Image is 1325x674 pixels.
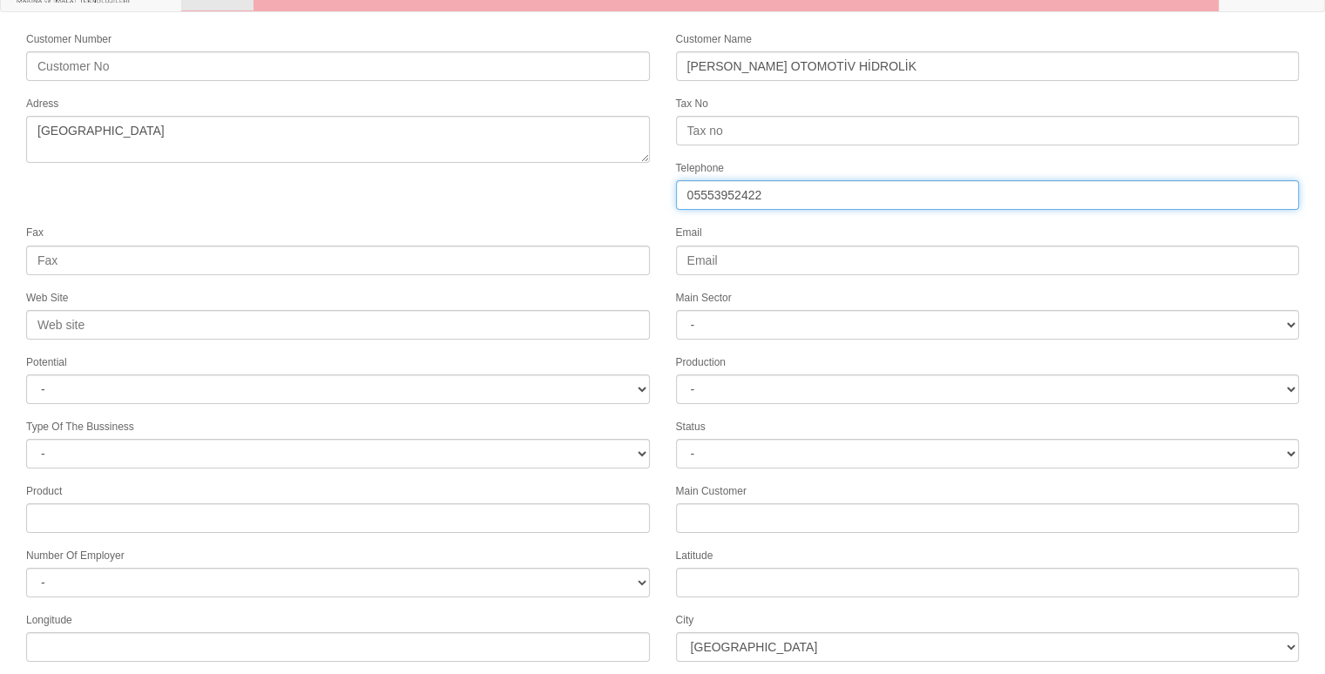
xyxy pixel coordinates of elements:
label: Main Customer [676,484,747,499]
label: Adress [26,97,58,111]
label: Longitude [26,613,72,628]
label: Tax No [676,97,708,111]
input: Telephone [676,180,1300,210]
label: City [676,613,694,628]
label: Main Sector [676,291,732,306]
label: Product [26,484,62,499]
label: Number Of Employer [26,549,125,563]
input: Tax no [676,116,1300,145]
input: Web site [26,310,650,340]
input: Customer Name [676,51,1300,81]
input: Fax [26,246,650,275]
label: Fax [26,226,44,240]
label: Telephone [676,161,724,176]
input: Customer No [26,51,650,81]
label: Potential [26,355,67,370]
label: Type Of The Bussiness [26,420,134,435]
label: Email [676,226,702,240]
label: Customer Number [26,32,112,47]
input: Email [676,246,1300,275]
label: Status [676,420,706,435]
label: Latitude [676,549,713,563]
label: Customer Name [676,32,752,47]
label: Web Site [26,291,68,306]
label: Production [676,355,726,370]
